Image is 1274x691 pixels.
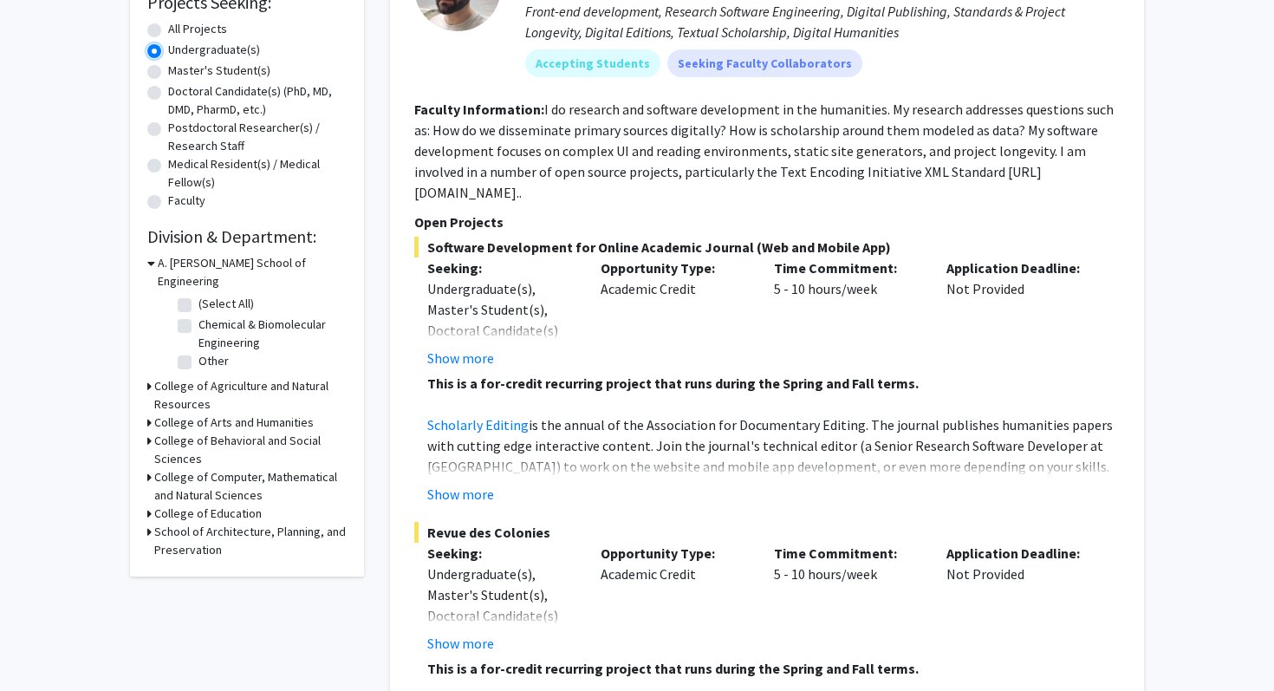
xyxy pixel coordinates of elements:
label: Other [198,352,229,370]
div: Academic Credit [588,257,761,368]
b: Faculty Information: [414,101,544,118]
label: Faculty [168,192,205,210]
label: Doctoral Candidate(s) (PhD, MD, DMD, PharmD, etc.) [168,82,347,119]
label: (Select All) [198,295,254,313]
div: Undergraduate(s), Master's Student(s), Doctoral Candidate(s) (PhD, MD, DMD, PharmD, etc.) [427,564,575,668]
div: 5 - 10 hours/week [761,543,934,654]
p: Application Deadline: [946,257,1094,278]
strong: This is a for-credit recurring project that runs during the Spring and Fall terms. [427,375,919,392]
h3: College of Education [154,505,262,523]
mat-chip: Accepting Students [525,49,660,77]
button: Show more [427,633,494,654]
label: Undergraduate(s) [168,41,260,59]
h2: Division & Department: [147,226,347,247]
p: Time Commitment: [774,543,921,564]
iframe: Chat [13,613,74,678]
a: Scholarly Editing [427,416,529,434]
p: Opportunity Type: [601,543,748,564]
p: Application Deadline: [946,543,1094,564]
p: Seeking: [427,257,575,278]
label: Postdoctoral Researcher(s) / Research Staff [168,119,347,155]
h3: School of Architecture, Planning, and Preservation [154,523,347,559]
p: Open Projects [414,212,1120,232]
label: All Projects [168,20,227,38]
p: Opportunity Type: [601,257,748,278]
span: Software Development for Online Academic Journal (Web and Mobile App) [414,237,1120,257]
div: 5 - 10 hours/week [761,257,934,368]
mat-chip: Seeking Faculty Collaborators [667,49,862,77]
label: Medical Resident(s) / Medical Fellow(s) [168,155,347,192]
h3: College of Computer, Mathematical and Natural Sciences [154,468,347,505]
div: Academic Credit [588,543,761,654]
button: Show more [427,484,494,505]
button: Show more [427,348,494,368]
div: Undergraduate(s), Master's Student(s), Doctoral Candidate(s) (PhD, MD, DMD, PharmD, etc.) [427,278,575,382]
div: Not Provided [933,257,1107,368]
p: is the annual of the Association for Documentary Editing. The journal publishes humanities papers... [427,414,1120,539]
span: Revue des Colonies [414,522,1120,543]
h3: College of Arts and Humanities [154,414,314,432]
h3: College of Behavioral and Social Sciences [154,432,347,468]
fg-read-more: I do research and software development in the humanities. My research addresses questions such as... [414,101,1114,201]
h3: A. [PERSON_NAME] School of Engineering [158,254,347,290]
p: Seeking: [427,543,575,564]
p: Time Commitment: [774,257,921,278]
div: Front-end development, Research Software Engineering, Digital Publishing, Standards & Project Lon... [525,1,1120,42]
div: Not Provided [933,543,1107,654]
strong: This is a for-credit recurring project that runs during the Spring and Fall terms. [427,660,919,677]
label: Master's Student(s) [168,62,270,80]
label: Chemical & Biomolecular Engineering [198,316,342,352]
h3: College of Agriculture and Natural Resources [154,377,347,414]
